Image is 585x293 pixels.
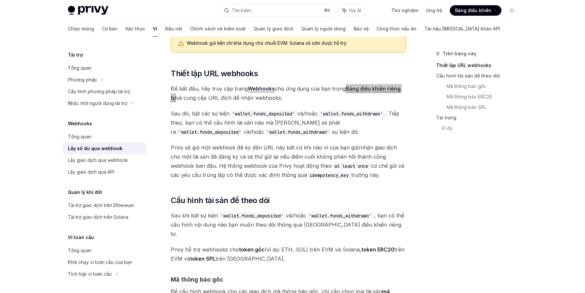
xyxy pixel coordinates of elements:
[441,125,452,131] font: Ví dụ
[153,26,157,31] font: Ví
[102,26,118,31] font: Cơ bản
[63,166,146,178] a: Lấy giao dịch qua API
[254,21,293,37] a: Quản lý giao dịch
[376,26,417,31] font: Công thức nấu ăn
[376,21,417,37] a: Công thức nấu ăn
[68,157,128,163] font: Lấy giao dịch qua webhook
[318,110,386,117] code: 'wallet.funds_withdrawn'
[275,85,346,92] font: cho ứng dụng của bạn trong
[391,7,418,14] a: Thử nghiệm
[187,40,347,46] font: Webhook gửi tiền chỉ khả dụng cho chuỗi EVM. Solana sẽ sớm được hỗ trợ.
[248,85,275,92] a: Webhooks
[426,7,442,14] a: Ủng hộ
[68,169,114,175] font: Lấy giao dịch qua API
[178,41,184,47] svg: Cảnh báo
[171,85,248,92] font: Để bắt đầu, hãy truy cập trang
[264,129,332,136] code: 'wallet.funds_withdrawn'
[455,8,491,13] font: Bảng điều khiển
[447,92,522,102] a: Mã thông báo ERC20
[165,26,182,31] font: Đầu nối
[232,8,254,13] font: Tìm kiếm...
[68,65,91,71] font: Tổng quan
[68,271,112,277] font: Tích hợp ví toàn cầu
[63,199,146,211] a: Tài trợ giao dịch trên Ethereum
[68,77,97,82] font: Phương pháp
[68,259,132,265] font: Khởi chạy ví toàn cầu của bạn
[68,100,127,106] font: Nhắc nhở người dùng tài trợ
[68,26,94,31] font: Chào mừng
[436,73,500,78] font: Cấu hình tài sản để theo dõi
[68,234,94,240] font: Ví toàn cầu
[63,211,146,223] a: Tài trợ giao dịch trên Solana
[328,8,331,13] font: K
[63,131,146,143] a: Tổng quan
[354,26,369,31] font: Bảo vệ
[307,172,351,179] code: idempotency_key
[447,83,486,89] font: Mã thông báo gốc
[391,8,418,13] font: Thử nghiệm
[219,5,335,16] button: Tìm kiếm...⌘K
[447,102,522,112] a: Mã thông báo SPL
[63,143,146,154] a: Lấy số dư qua webhook
[68,134,91,139] font: Tổng quan
[63,256,146,268] a: Khởi chạy ví toàn cầu của bạn
[171,212,404,237] font: , bạn có thể cấu hình nội dung nào bạn muốn theo dõi thông qua [GEOGRAPHIC_DATA] điều khiển riêng...
[338,5,366,16] button: Hỏi AI
[297,110,318,117] font: và/hoặc
[436,112,522,123] a: Tải trọng
[507,5,517,16] button: Chuyển đổi chế độ tối
[171,212,218,219] font: Sau khi bật sự kiện
[165,21,182,37] a: Đầu nối
[68,146,122,151] font: Lấy số dư qua webhook
[171,144,397,169] font: Privy sẽ gửi một webhook đã ký đến URL này bất cứ khi nào ví của bạn gửi/nhận giao dịch cho một t...
[239,246,265,253] font: token gốc
[176,129,244,136] code: 'wallet.funds_deposited'
[447,104,486,110] font: Mã thông báo SPL
[68,202,134,208] font: Tài trợ giao dịch trên Ethereum
[125,26,145,31] font: Xác thực
[354,21,369,37] a: Bảo vệ
[125,21,145,37] a: Xác thực
[171,246,239,253] font: Privy hỗ trợ webhooks cho
[447,94,492,99] font: Mã thông báo ERC20
[68,6,108,15] img: logo sáng
[332,129,359,135] font: sự kiện đó.
[324,8,328,13] font: ⌘
[63,62,146,74] a: Tổng quan
[190,21,246,37] a: Chính sách và kiểm soát
[426,8,442,13] font: Ủng hộ
[68,248,91,253] font: Tổng quan
[102,21,118,37] a: Cơ bản
[436,60,522,71] a: Thiết lập URL webhooks
[215,255,285,262] font: trên [GEOGRAPHIC_DATA].
[436,62,491,68] font: Thiết lập URL webhooks
[301,21,346,37] a: Quản lý người dùng
[443,51,476,56] font: Trên trang này
[332,163,371,170] code: at least once
[190,26,246,31] font: Chính sách và kiểm soát
[301,26,346,31] font: Quản lý người dùng
[265,246,361,253] font: (ví dụ: ETH, SOL) trên EVM và Solana,
[450,5,501,16] a: Bảng điều khiển
[351,172,380,178] font: trường này.
[68,189,102,195] font: Quản lý khí đốt
[229,110,297,117] code: 'wallet.funds_deposited'
[424,26,500,31] font: Tài liệu [MEDICAL_DATA] khảo API
[63,86,146,97] a: Cấu hình phương pháp tài trợ
[349,8,361,13] font: Hỏi AI
[171,276,223,283] font: Mã thông báo gốc
[286,212,306,219] font: và/hoặc
[68,21,94,37] a: Chào mừng
[176,95,282,101] font: và cung cấp URL đích để nhận webhooks.
[436,71,522,81] a: Cấu hình tài sản để theo dõi
[171,110,229,117] font: Sau đó, bật các sự kiện
[68,52,83,58] font: Tài trợ
[447,81,522,92] a: Mã thông báo gốc
[244,129,264,135] font: và/hoặc
[63,154,146,166] a: Lấy giao dịch qua webhook
[254,26,293,31] font: Quản lý giao dịch
[68,121,92,126] font: Webhooks
[218,212,286,219] code: 'wallet.funds_deposited'
[424,21,500,37] a: Tài liệu [MEDICAL_DATA] khảo API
